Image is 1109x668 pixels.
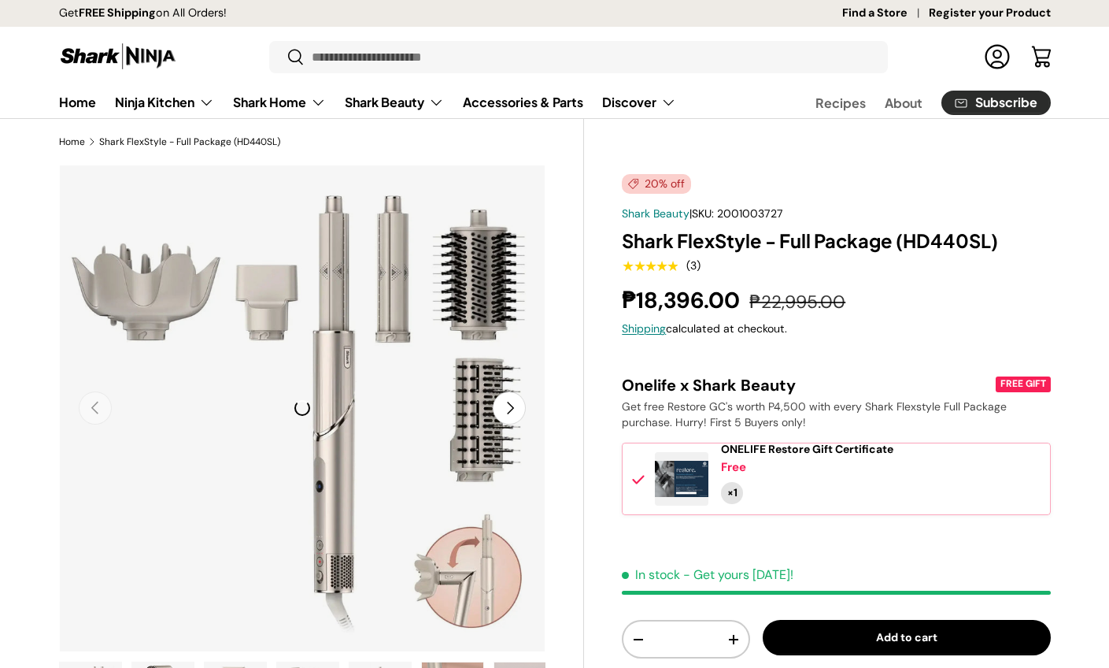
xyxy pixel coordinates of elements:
a: About [885,87,922,118]
img: Shark Ninja Philippines [59,41,177,72]
nav: Primary [59,87,676,118]
strong: ₱18,396.00 [622,286,744,315]
a: Subscribe [941,91,1051,115]
span: 20% off [622,174,691,194]
a: ONELIFE Restore Gift Certificate [721,443,893,456]
a: Shipping [622,321,666,336]
s: ₱22,995.00 [749,291,845,314]
a: Shark Beauty [345,87,444,118]
h1: Shark FlexStyle - Full Package (HD440SL) [622,228,1050,253]
a: Register your Product [929,5,1051,22]
nav: Breadcrumbs [59,135,585,149]
span: 2001003727 [717,206,783,221]
span: Get free Restore GC's worth P4,500 with every Shark Flexstyle Full Package purchase. Hurry! First... [622,399,1007,429]
a: Accessories & Parts [463,87,583,117]
div: Quantity [721,482,743,504]
span: ★★★★★ [622,258,678,274]
summary: Discover [593,87,686,118]
div: Free [721,459,746,476]
span: In stock [622,566,680,583]
a: Home [59,137,85,147]
a: Recipes [815,87,866,118]
summary: Shark Home [224,87,335,118]
div: Onelife x Shark Beauty [622,375,992,395]
a: Shark Beauty [622,206,689,221]
button: Add to cart [763,620,1051,655]
span: Subscribe [975,96,1037,109]
summary: Ninja Kitchen [105,87,224,118]
nav: Secondary [778,87,1051,118]
a: Shark Home [233,87,326,118]
a: Find a Store [842,5,929,22]
a: Ninja Kitchen [115,87,214,118]
a: Shark FlexStyle - Full Package (HD440SL) [99,137,280,147]
summary: Shark Beauty [335,87,453,118]
div: FREE GIFT [997,377,1048,392]
span: | [689,206,783,221]
p: - Get yours [DATE]! [683,566,793,583]
strong: FREE Shipping [79,6,156,20]
a: Home [59,87,96,117]
span: SKU: [692,206,714,221]
div: (3) [686,260,701,272]
div: calculated at checkout. [622,321,1050,337]
a: Discover [602,87,676,118]
div: 5.0 out of 5.0 stars [622,259,678,273]
p: Get on All Orders! [59,5,227,22]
